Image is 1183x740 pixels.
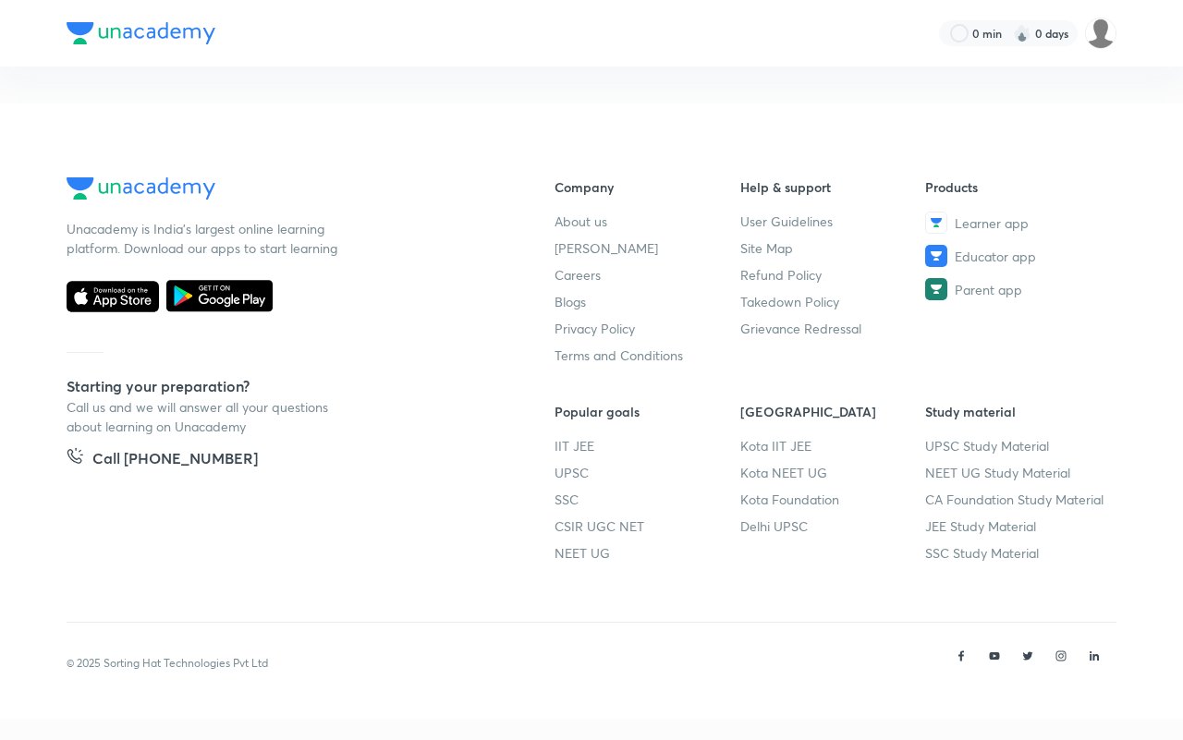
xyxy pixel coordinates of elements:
[740,436,926,455] a: Kota IIT JEE
[925,516,1111,536] a: JEE Study Material
[740,490,926,509] a: Kota Foundation
[67,375,495,397] h5: Starting your preparation?
[555,463,740,482] a: UPSC
[555,436,740,455] a: IIT JEE
[555,319,740,338] a: Privacy Policy
[925,278,947,300] img: Parent app
[1013,24,1031,42] img: streak
[555,516,740,536] a: CSIR UGC NET
[555,177,740,197] h6: Company
[925,543,1111,563] a: SSC Study Material
[925,212,947,234] img: Learner app
[740,463,926,482] a: Kota NEET UG
[925,402,1111,421] h6: Study material
[740,238,926,258] a: Site Map
[555,265,601,285] span: Careers
[67,22,215,44] img: Company Logo
[925,245,1111,267] a: Educator app
[555,543,740,563] a: NEET UG
[740,402,926,421] h6: [GEOGRAPHIC_DATA]
[67,177,495,204] a: Company Logo
[555,238,740,258] a: [PERSON_NAME]
[555,265,740,285] a: Careers
[555,292,740,311] a: Blogs
[740,212,926,231] a: User Guidelines
[955,213,1029,233] span: Learner app
[925,490,1111,509] a: CA Foundation Study Material
[925,245,947,267] img: Educator app
[67,397,344,436] p: Call us and we will answer all your questions about learning on Unacademy
[740,516,926,536] a: Delhi UPSC
[925,278,1111,300] a: Parent app
[740,177,926,197] h6: Help & support
[740,319,926,338] a: Grievance Redressal
[740,265,926,285] a: Refund Policy
[67,655,268,672] p: © 2025 Sorting Hat Technologies Pvt Ltd
[67,177,215,200] img: Company Logo
[555,346,740,365] a: Terms and Conditions
[955,247,1036,266] span: Educator app
[955,280,1022,299] span: Parent app
[555,402,740,421] h6: Popular goals
[555,212,740,231] a: About us
[67,447,258,473] a: Call [PHONE_NUMBER]
[92,447,258,473] h5: Call [PHONE_NUMBER]
[925,436,1111,455] a: UPSC Study Material
[925,463,1111,482] a: NEET UG Study Material
[67,219,344,258] p: Unacademy is India’s largest online learning platform. Download our apps to start learning
[740,292,926,311] a: Takedown Policy
[1085,18,1116,49] img: renuka
[925,177,1111,197] h6: Products
[555,490,740,509] a: SSC
[925,212,1111,234] a: Learner app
